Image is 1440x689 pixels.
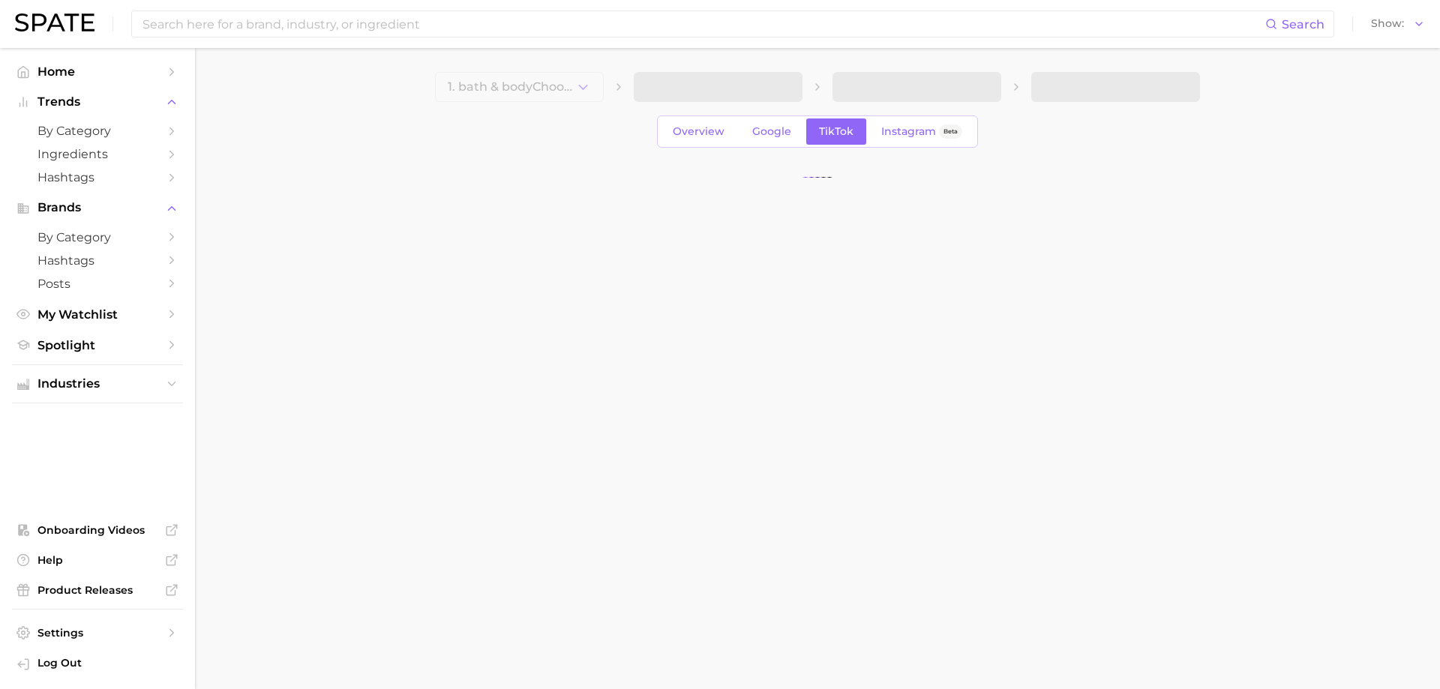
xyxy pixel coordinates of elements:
[12,549,183,571] a: Help
[12,519,183,541] a: Onboarding Videos
[12,272,183,295] a: Posts
[1367,14,1429,34] button: Show
[12,119,183,142] a: by Category
[1282,17,1324,31] span: Search
[12,652,183,677] a: Log out. Currently logged in with e-mail laura.epstein@givaudan.com.
[37,583,157,597] span: Product Releases
[37,124,157,138] span: by Category
[435,72,604,102] button: 1. bath & bodyChoose Category
[12,60,183,83] a: Home
[12,249,183,272] a: Hashtags
[448,80,575,94] span: 1. bath & body Choose Category
[37,201,157,214] span: Brands
[37,170,157,184] span: Hashtags
[881,125,936,138] span: Instagram
[12,373,183,395] button: Industries
[12,142,183,166] a: Ingredients
[12,622,183,644] a: Settings
[12,579,183,601] a: Product Releases
[1371,19,1404,28] span: Show
[739,118,804,145] a: Google
[37,277,157,291] span: Posts
[660,118,737,145] a: Overview
[37,626,157,640] span: Settings
[37,147,157,161] span: Ingredients
[12,196,183,219] button: Brands
[37,338,157,352] span: Spotlight
[12,91,183,113] button: Trends
[752,125,791,138] span: Google
[37,307,157,322] span: My Watchlist
[943,125,958,138] span: Beta
[806,118,866,145] a: TikTok
[12,303,183,326] a: My Watchlist
[868,118,975,145] a: InstagramBeta
[37,523,157,537] span: Onboarding Videos
[37,64,157,79] span: Home
[12,166,183,189] a: Hashtags
[37,95,157,109] span: Trends
[141,11,1265,37] input: Search here for a brand, industry, or ingredient
[12,334,183,357] a: Spotlight
[15,13,94,31] img: SPATE
[37,253,157,268] span: Hashtags
[12,226,183,249] a: by Category
[819,125,853,138] span: TikTok
[37,656,171,670] span: Log Out
[673,125,724,138] span: Overview
[37,230,157,244] span: by Category
[37,377,157,391] span: Industries
[37,553,157,567] span: Help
